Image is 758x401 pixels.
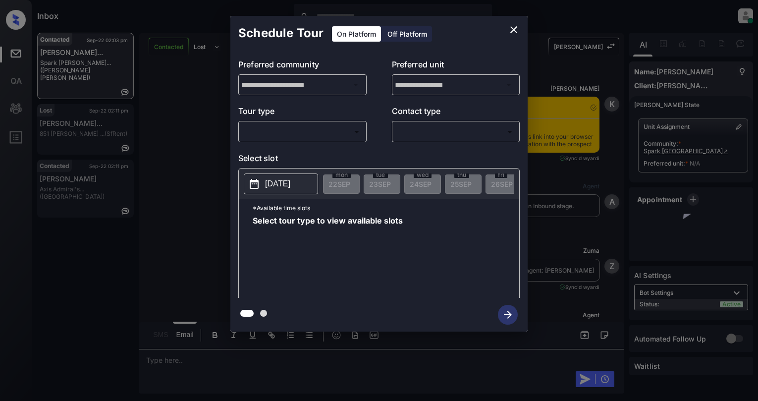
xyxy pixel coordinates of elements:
p: *Available time slots [253,199,519,217]
div: On Platform [332,26,381,42]
p: Contact type [392,105,520,121]
p: Preferred community [238,58,367,74]
button: close [504,20,524,40]
p: Select slot [238,152,520,168]
p: Tour type [238,105,367,121]
div: Off Platform [382,26,432,42]
h2: Schedule Tour [230,16,331,51]
button: [DATE] [244,173,318,194]
p: Preferred unit [392,58,520,74]
p: [DATE] [265,178,290,190]
span: Select tour type to view available slots [253,217,403,296]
